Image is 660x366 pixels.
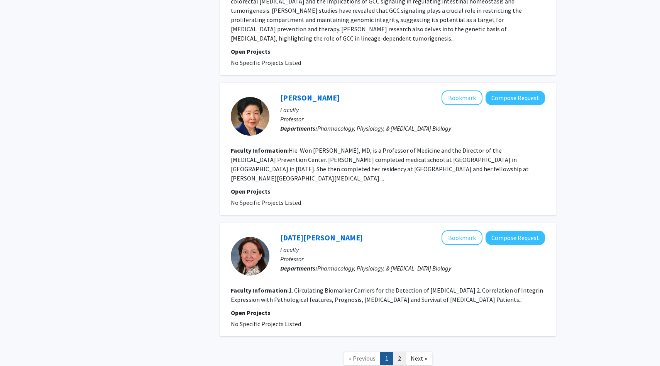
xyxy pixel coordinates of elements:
[231,286,289,294] b: Faculty Information:
[406,352,432,365] a: Next
[393,352,406,365] a: 2
[280,264,317,272] b: Departments:
[349,354,376,362] span: « Previous
[486,231,545,245] button: Compose Request to Lucia Languino
[231,308,545,317] p: Open Projects
[317,264,451,272] span: Pharmacology, Physiology, & [MEDICAL_DATA] Biology
[231,59,301,66] span: No Specific Projects Listed
[280,124,317,132] b: Departments:
[380,352,393,365] a: 1
[231,146,529,182] fg-read-more: Hie-Won [PERSON_NAME], MD, is a Professor of Medicine and the Director of the [MEDICAL_DATA] Prev...
[280,245,545,254] p: Faculty
[280,233,363,242] a: [DATE][PERSON_NAME]
[231,187,545,196] p: Open Projects
[231,146,289,154] b: Faculty Information:
[231,199,301,206] span: No Specific Projects Listed
[231,286,543,303] fg-read-more: 1. Circulating Biomarker Carriers for the Detection of [MEDICAL_DATA] 2. Correlation of Integrin ...
[442,230,482,245] button: Add Lucia Languino to Bookmarks
[231,47,545,56] p: Open Projects
[486,91,545,105] button: Compose Request to Hie-Won Hann
[231,320,301,328] span: No Specific Projects Listed
[280,105,545,114] p: Faculty
[442,90,482,105] button: Add Hie-Won Hann to Bookmarks
[280,93,340,102] a: [PERSON_NAME]
[280,114,545,124] p: Professor
[6,331,33,360] iframe: Chat
[317,124,451,132] span: Pharmacology, Physiology, & [MEDICAL_DATA] Biology
[280,254,545,264] p: Professor
[344,352,381,365] a: Previous Page
[411,354,427,362] span: Next »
